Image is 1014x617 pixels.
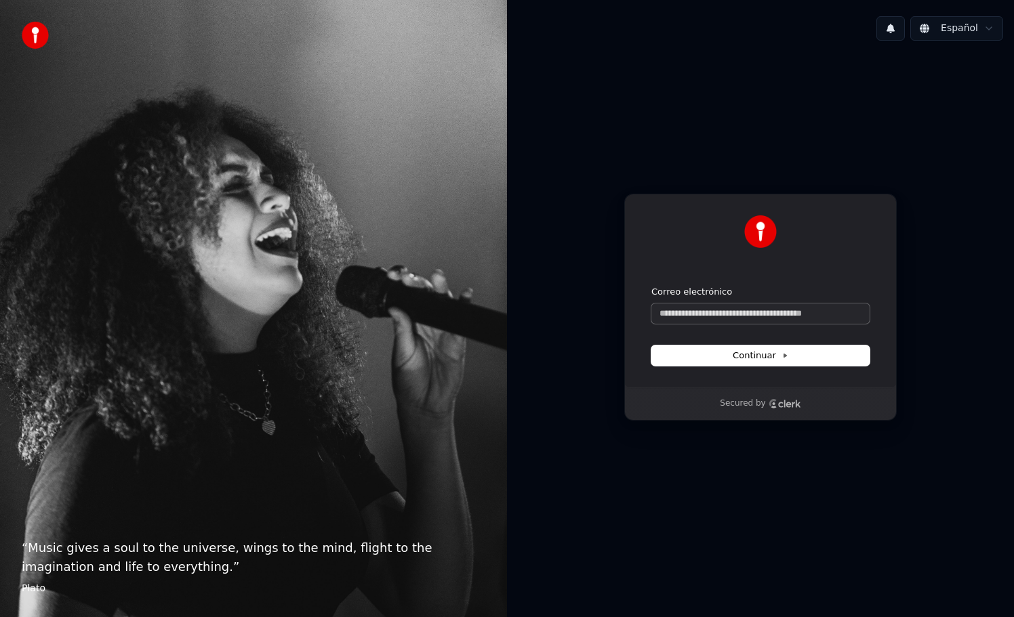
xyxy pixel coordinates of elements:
[744,215,777,248] img: Youka
[651,286,732,298] label: Correo electrónico
[22,582,485,595] footer: Plato
[22,22,49,49] img: youka
[651,345,870,366] button: Continuar
[733,349,788,362] span: Continuar
[769,399,801,408] a: Clerk logo
[720,398,765,409] p: Secured by
[22,538,485,576] p: “ Music gives a soul to the universe, wings to the mind, flight to the imagination and life to ev...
